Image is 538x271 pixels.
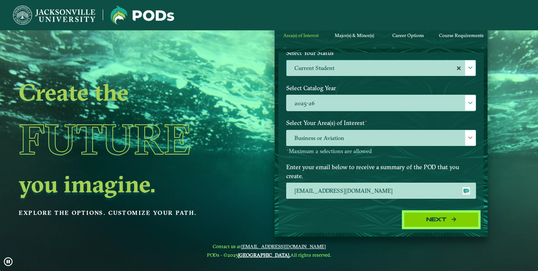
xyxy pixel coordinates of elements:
[439,33,483,38] span: Course Requirements
[281,81,482,95] label: Select Catalog Year
[365,118,368,124] sup: ⋆
[13,6,95,25] img: Jacksonville University logo
[404,212,479,228] button: Next
[207,252,331,258] span: PODs - ©2025 All rights reserved.
[281,116,482,130] label: Select Your Area(s) of Interest
[287,60,476,76] label: Current Student
[19,82,223,103] h2: Create the
[286,147,289,152] sup: ⋆
[19,105,223,173] h1: Future
[287,95,476,111] label: 2025-26
[238,252,290,258] a: [GEOGRAPHIC_DATA].
[241,243,326,249] a: [EMAIL_ADDRESS][DOMAIN_NAME]
[286,148,476,155] p: Maximum 2 selections are allowed
[335,33,374,38] span: Major(s) & Minor(s)
[281,160,482,183] label: Enter your email below to receive a summary of the POD that you create.
[19,173,223,194] h2: you imagine.
[392,33,424,38] span: Career Options
[283,33,319,38] span: Area(s) of Interest
[286,183,476,199] input: Enter your email
[287,130,476,146] span: Business or Aviation
[111,6,174,25] img: Jacksonville University logo
[281,46,482,60] label: Select Your Status
[207,243,331,249] span: Contact us at
[19,207,223,219] p: Explore the options. Customize your path.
